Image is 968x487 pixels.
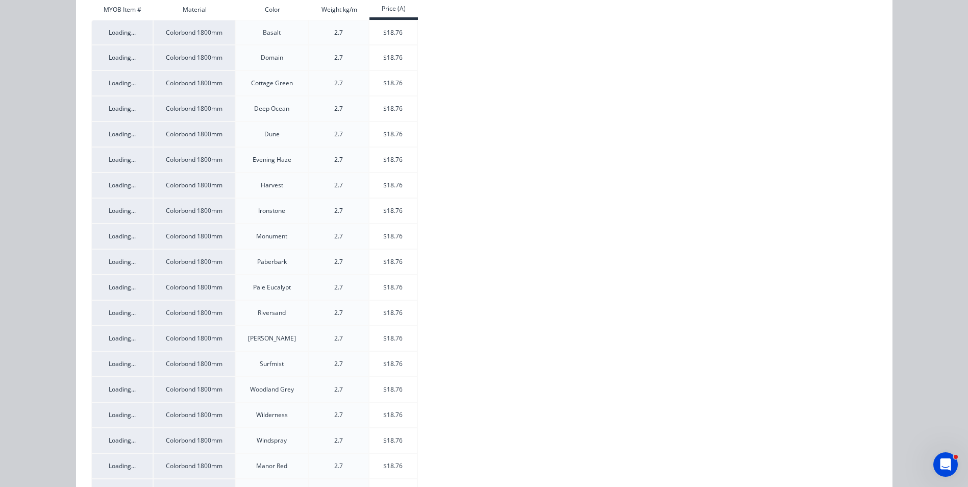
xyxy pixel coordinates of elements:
div: $18.76 [369,410,417,420]
span: Loading... [109,104,136,113]
div: 2.7 [309,461,368,471]
div: Weight kg/m [309,5,369,14]
div: Paberbark [236,257,308,266]
div: $18.76 [369,206,417,215]
div: Windspray [236,436,308,445]
div: $18.76 [369,28,417,37]
div: $18.76 [369,104,417,113]
div: Colorbond 1800mm [154,359,235,369]
span: Loading... [109,410,136,419]
div: Colorbond 1800mm [154,181,235,190]
div: $18.76 [369,257,417,266]
span: Loading... [109,436,136,445]
div: MYOB Item # [91,5,154,14]
span: Loading... [109,130,136,138]
div: 2.7 [309,283,368,292]
div: Evening Haze [236,155,308,164]
div: $18.76 [369,155,417,164]
div: Color [236,5,309,14]
div: Colorbond 1800mm [154,232,235,241]
div: Cottage Green [236,79,308,88]
div: $18.76 [369,385,417,394]
div: Price (A) [369,4,418,13]
span: Loading... [109,308,136,317]
div: Colorbond 1800mm [154,53,235,62]
div: 2.7 [309,206,368,215]
div: Colorbond 1800mm [154,385,235,394]
div: $18.76 [369,181,417,190]
div: 2.7 [309,359,368,369]
div: 2.7 [309,334,368,343]
div: Ironstone [236,206,308,215]
div: Colorbond 1800mm [154,334,235,343]
div: Colorbond 1800mm [154,206,235,215]
span: Loading... [109,385,136,394]
div: Material [154,5,236,14]
div: Colorbond 1800mm [154,436,235,445]
div: Surfmist [236,359,308,369]
iframe: Intercom live chat [933,452,958,477]
div: $18.76 [369,283,417,292]
div: 2.7 [309,155,368,164]
div: 2.7 [309,181,368,190]
div: 2.7 [309,53,368,62]
div: Dune [236,130,308,139]
div: Colorbond 1800mm [154,79,235,88]
span: Loading... [109,257,136,266]
span: Loading... [109,359,136,368]
span: Loading... [109,155,136,164]
span: Loading... [109,232,136,240]
div: Colorbond 1800mm [154,308,235,318]
div: [PERSON_NAME] [236,334,308,343]
span: Loading... [109,28,136,37]
div: 2.7 [309,130,368,139]
div: Manor Red [236,461,308,471]
div: Monument [236,232,308,241]
span: Loading... [109,206,136,215]
div: Deep Ocean [236,104,308,113]
div: 2.7 [309,385,368,394]
div: Colorbond 1800mm [154,130,235,139]
div: Colorbond 1800mm [154,155,235,164]
div: Basalt [236,28,308,37]
div: $18.76 [369,53,417,62]
div: 2.7 [309,410,368,420]
div: $18.76 [369,130,417,139]
div: 2.7 [309,436,368,445]
div: Woodland Grey [236,385,308,394]
div: $18.76 [369,436,417,445]
div: Colorbond 1800mm [154,283,235,292]
span: Loading... [109,79,136,87]
span: Loading... [109,53,136,62]
div: Domain [236,53,308,62]
div: 2.7 [309,28,368,37]
div: Riversand [236,308,308,318]
div: Wilderness [236,410,308,420]
div: Colorbond 1800mm [154,257,235,266]
div: 2.7 [309,257,368,266]
div: $18.76 [369,79,417,88]
div: Colorbond 1800mm [154,104,235,113]
div: 2.7 [309,79,368,88]
div: Colorbond 1800mm [154,410,235,420]
div: 2.7 [309,232,368,241]
div: $18.76 [369,461,417,471]
div: Colorbond 1800mm [154,461,235,471]
div: 2.7 [309,308,368,318]
span: Loading... [109,334,136,343]
div: $18.76 [369,359,417,369]
span: Loading... [109,283,136,291]
span: Loading... [109,461,136,470]
span: Loading... [109,181,136,189]
div: Harvest [236,181,308,190]
div: Colorbond 1800mm [154,28,235,37]
div: $18.76 [369,308,417,318]
div: $18.76 [369,334,417,343]
div: Pale Eucalypt [236,283,308,292]
div: 2.7 [309,104,368,113]
div: $18.76 [369,232,417,241]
